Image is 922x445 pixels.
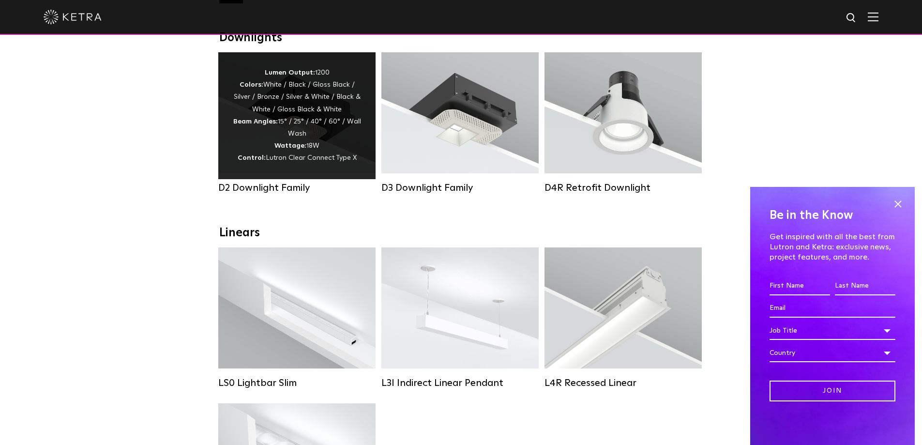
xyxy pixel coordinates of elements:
p: Get inspired with all the best from Lutron and Ketra: exclusive news, project features, and more. [770,232,895,262]
input: Last Name [835,277,895,295]
strong: Beam Angles: [233,118,278,125]
span: Lutron Clear Connect Type X [266,154,357,161]
div: Downlights [219,31,703,45]
strong: Lumen Output: [265,69,315,76]
img: Hamburger%20Nav.svg [868,12,878,21]
div: Linears [219,226,703,240]
div: D4R Retrofit Downlight [544,182,702,194]
a: D2 Downlight Family Lumen Output:1200Colors:White / Black / Gloss Black / Silver / Bronze / Silve... [218,52,376,194]
div: L4R Recessed Linear [544,377,702,389]
input: First Name [770,277,830,295]
div: Job Title [770,322,895,340]
strong: Colors: [240,81,263,88]
input: Email [770,299,895,318]
img: ketra-logo-2019-white [44,10,102,24]
a: D3 Downlight Family Lumen Output:700 / 900 / 1100Colors:White / Black / Silver / Bronze / Paintab... [381,52,539,194]
h4: Be in the Know [770,206,895,225]
div: LS0 Lightbar Slim [218,377,376,389]
a: D4R Retrofit Downlight Lumen Output:800Colors:White / BlackBeam Angles:15° / 25° / 40° / 60°Watta... [544,52,702,194]
strong: Control: [238,154,266,161]
div: D3 Downlight Family [381,182,539,194]
strong: Wattage: [274,142,306,149]
div: D2 Downlight Family [218,182,376,194]
img: search icon [846,12,858,24]
div: Country [770,344,895,362]
div: 1200 White / Black / Gloss Black / Silver / Bronze / Silver & White / Black & White / Gloss Black... [233,67,361,165]
div: L3I Indirect Linear Pendant [381,377,539,389]
a: L4R Recessed Linear Lumen Output:400 / 600 / 800 / 1000Colors:White / BlackControl:Lutron Clear C... [544,247,702,389]
a: LS0 Lightbar Slim Lumen Output:200 / 350Colors:White / BlackControl:X96 Controller [218,247,376,389]
a: L3I Indirect Linear Pendant Lumen Output:400 / 600 / 800 / 1000Housing Colors:White / BlackContro... [381,247,539,389]
input: Join [770,381,895,401]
